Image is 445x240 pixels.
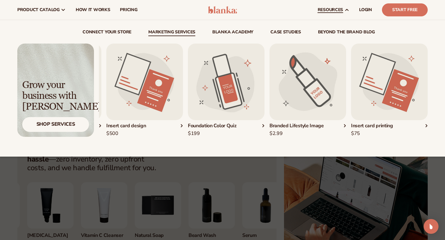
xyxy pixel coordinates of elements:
[83,30,131,36] a: connect your store
[351,44,428,120] img: Insert card design.
[188,129,265,137] div: $199
[351,129,428,137] div: $75
[148,30,195,36] a: Marketing services
[318,7,343,12] span: resources
[22,80,89,112] div: Grow your business with [PERSON_NAME]
[351,123,428,129] div: Insert card printing
[382,3,428,16] a: Start Free
[318,30,375,36] a: beyond the brand blog
[17,7,60,12] span: product catalog
[120,7,137,12] span: pricing
[269,44,346,120] img: Branded lifestyle image.
[269,44,346,137] div: 4 / 5
[359,7,372,12] span: LOGIN
[351,44,428,137] a: Insert card design. Insert card printing$75
[106,44,183,137] div: 2 / 5
[106,44,183,120] img: Insert card design.
[269,44,346,137] a: Branded lifestyle image. Branded Lifestyle Image$2.99
[76,7,110,12] span: How It Works
[188,123,265,129] div: Foundation Color Quiz
[351,44,428,137] div: 5 / 5
[22,117,89,132] div: Shop Services
[212,30,253,36] a: Blanka Academy
[269,129,346,137] div: $2.99
[269,123,346,129] div: Branded Lifestyle Image
[424,219,439,234] div: Open Intercom Messenger
[270,30,301,36] a: case studies
[106,44,183,137] a: Insert card design. Insert card design$500
[188,44,265,137] a: Foundation color quiz. Foundation Color Quiz$199
[17,44,94,137] img: Light background with shadow.
[188,44,265,120] img: Foundation color quiz.
[106,123,183,129] div: Insert card design
[106,129,183,137] div: $500
[208,6,237,14] img: logo
[17,44,94,137] a: Light background with shadow. Grow your business with [PERSON_NAME] Shop Services
[188,44,265,137] div: 3 / 5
